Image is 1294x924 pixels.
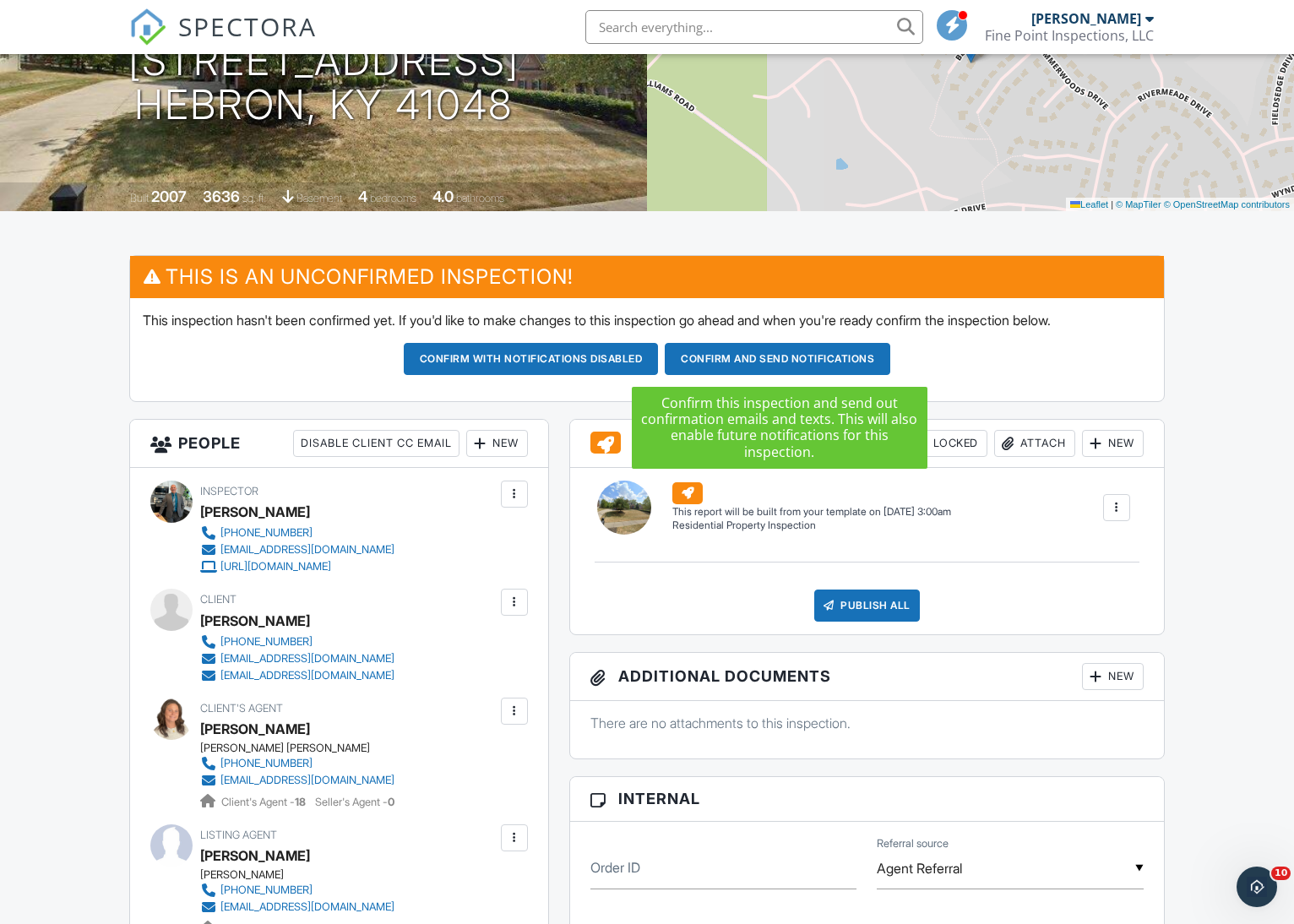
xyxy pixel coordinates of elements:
a: © MapTiler [1116,199,1161,209]
a: Leaflet [1070,199,1108,209]
a: [PERSON_NAME] [200,716,310,742]
div: 2007 [151,188,187,205]
button: Confirm and send notifications [665,343,890,375]
div: [PERSON_NAME] [1031,10,1141,27]
div: [EMAIL_ADDRESS][DOMAIN_NAME] [220,543,394,557]
span: Inspector [200,485,258,497]
p: There are no attachments to this inspection. [590,714,1144,732]
a: [EMAIL_ADDRESS][DOMAIN_NAME] [200,772,394,789]
span: Built [130,192,149,204]
span: Client's Agent [200,702,283,715]
img: The Best Home Inspection Software - Spectora [129,8,166,46]
h3: People [130,420,548,468]
span: basement [296,192,342,204]
div: New [466,430,528,457]
h3: Internal [570,777,1164,821]
div: Locked [907,430,987,457]
div: [PERSON_NAME] [200,499,310,525]
span: SPECTORA [178,8,317,44]
h3: This is an Unconfirmed Inspection! [130,256,1164,297]
a: [URL][DOMAIN_NAME] [200,558,394,575]
span: bedrooms [370,192,416,204]
strong: 18 [295,796,306,808]
div: [EMAIL_ADDRESS][DOMAIN_NAME] [220,652,394,666]
a: [PHONE_NUMBER] [200,525,394,541]
a: [EMAIL_ADDRESS][DOMAIN_NAME] [200,650,394,667]
a: [PHONE_NUMBER] [200,633,394,650]
a: © OpenStreetMap contributors [1164,199,1290,209]
div: [EMAIL_ADDRESS][DOMAIN_NAME] [220,669,394,682]
span: Listing Agent [200,829,277,841]
div: 4 [358,188,367,205]
h3: Additional Documents [570,653,1164,701]
div: 3636 [203,188,240,205]
div: 4.0 [432,188,454,205]
a: [EMAIL_ADDRESS][DOMAIN_NAME] [200,541,394,558]
a: [PHONE_NUMBER] [200,755,394,772]
a: [EMAIL_ADDRESS][DOMAIN_NAME] [200,899,394,916]
div: Attach [994,430,1075,457]
div: [EMAIL_ADDRESS][DOMAIN_NAME] [220,900,394,914]
div: New [1082,430,1144,457]
div: [EMAIL_ADDRESS][DOMAIN_NAME] [220,774,394,787]
label: Referral source [877,836,949,851]
span: 10 [1271,867,1291,880]
a: [PERSON_NAME] [200,843,310,868]
div: [PHONE_NUMBER] [220,883,313,897]
a: SPECTORA [129,23,317,58]
span: sq. ft. [242,192,266,204]
iframe: Intercom live chat [1237,867,1277,907]
div: [PERSON_NAME] [200,868,408,882]
label: Order ID [590,858,640,877]
span: Client's Agent - [221,796,308,808]
div: This report will be built from your template on [DATE] 3:00am [672,505,951,519]
div: Fine Point Inspections, LLC [985,27,1154,44]
div: [URL][DOMAIN_NAME] [220,560,331,573]
strong: 0 [388,796,394,808]
div: New [1082,663,1144,690]
div: [PHONE_NUMBER] [220,635,313,649]
span: Seller's Agent - [315,796,394,808]
div: [PERSON_NAME] [PERSON_NAME] [200,742,408,755]
span: Client [200,593,237,606]
a: [EMAIL_ADDRESS][DOMAIN_NAME] [200,667,394,684]
span: bathrooms [456,192,504,204]
button: Confirm with notifications disabled [404,343,659,375]
div: Disable Client CC Email [293,430,459,457]
div: Publish All [814,590,920,622]
p: This inspection hasn't been confirmed yet. If you'd like to make changes to this inspection go ah... [143,311,1151,329]
div: [PHONE_NUMBER] [220,526,313,540]
input: Search everything... [585,10,923,44]
div: [PHONE_NUMBER] [220,757,313,770]
div: [PERSON_NAME] [200,608,310,633]
div: Residential Property Inspection [672,519,951,533]
h3: Reports [570,420,1164,468]
span: | [1111,199,1113,209]
a: [PHONE_NUMBER] [200,882,394,899]
h1: [STREET_ADDRESS] Hebron, KY 41048 [128,39,519,128]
